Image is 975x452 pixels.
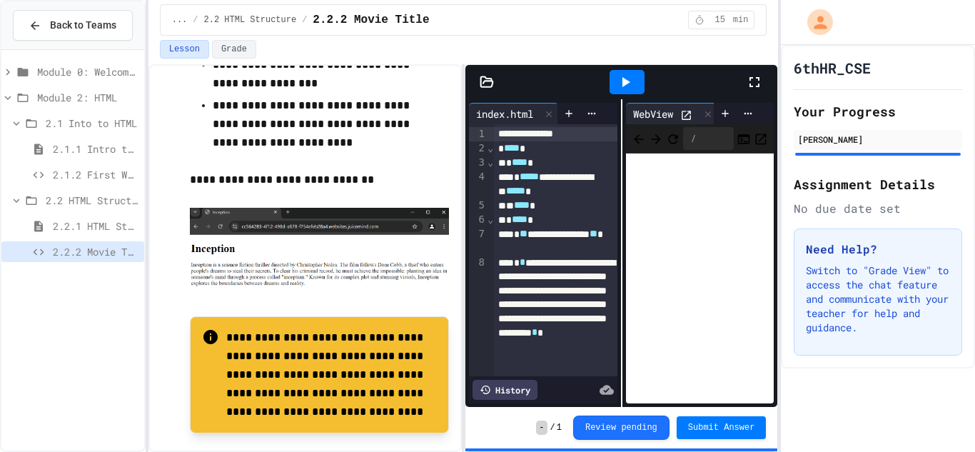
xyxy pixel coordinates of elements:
div: 6 [469,213,487,227]
button: Open in new tab [754,130,768,147]
div: 2 [469,141,487,156]
button: Back to Teams [13,10,133,41]
div: 7 [469,227,487,256]
span: 1 [557,422,562,433]
div: / [683,127,734,150]
span: Back to Teams [50,18,116,33]
h3: Need Help? [806,241,950,258]
span: / [193,14,198,26]
div: 3 [469,156,487,170]
span: Fold line [487,214,494,225]
span: Submit Answer [688,422,755,433]
div: WebView [626,106,680,121]
div: index.html [469,103,558,124]
div: My Account [792,6,837,39]
button: Console [737,130,751,147]
button: Submit Answer [677,416,767,439]
h1: 6thHR_CSE [794,58,871,78]
div: [PERSON_NAME] [798,133,958,146]
span: Back [632,129,646,147]
span: 2.2 HTML Structure [204,14,297,26]
span: / [550,422,555,433]
span: / [302,14,307,26]
span: - [536,421,547,435]
div: History [473,380,537,400]
div: 4 [469,170,487,199]
div: index.html [469,106,540,121]
p: Switch to "Grade View" to access the chat feature and communicate with your teacher for help and ... [806,263,950,335]
span: Module 2: HTML [37,90,138,105]
span: Fold line [487,142,494,154]
span: 2.1.1 Intro to HTML [53,141,138,156]
div: WebView [626,103,717,124]
span: min [733,14,749,26]
span: ... [172,14,188,26]
span: Module 0: Welcome to Web Development [37,64,138,79]
button: Lesson [160,40,209,59]
span: 2.2.1 HTML Structure [53,219,138,233]
button: Refresh [666,130,680,147]
div: 5 [469,199,487,213]
span: 2.2.2 Movie Title [313,11,429,29]
div: No due date set [794,200,962,217]
span: 2.1.2 First Webpage [53,167,138,182]
span: Forward [649,129,663,147]
div: 1 [469,127,487,141]
span: 2.2.2 Movie Title [53,244,138,259]
span: 2.1 Into to HTML [46,116,138,131]
button: Grade [212,40,256,59]
span: 15 [709,14,732,26]
button: Review pending [573,416,670,440]
div: 8 [469,256,487,382]
h2: Your Progress [794,101,962,121]
h2: Assignment Details [794,174,962,194]
span: Fold line [487,156,494,168]
span: 2.2 HTML Structure [46,193,138,208]
iframe: Web Preview [626,154,774,404]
